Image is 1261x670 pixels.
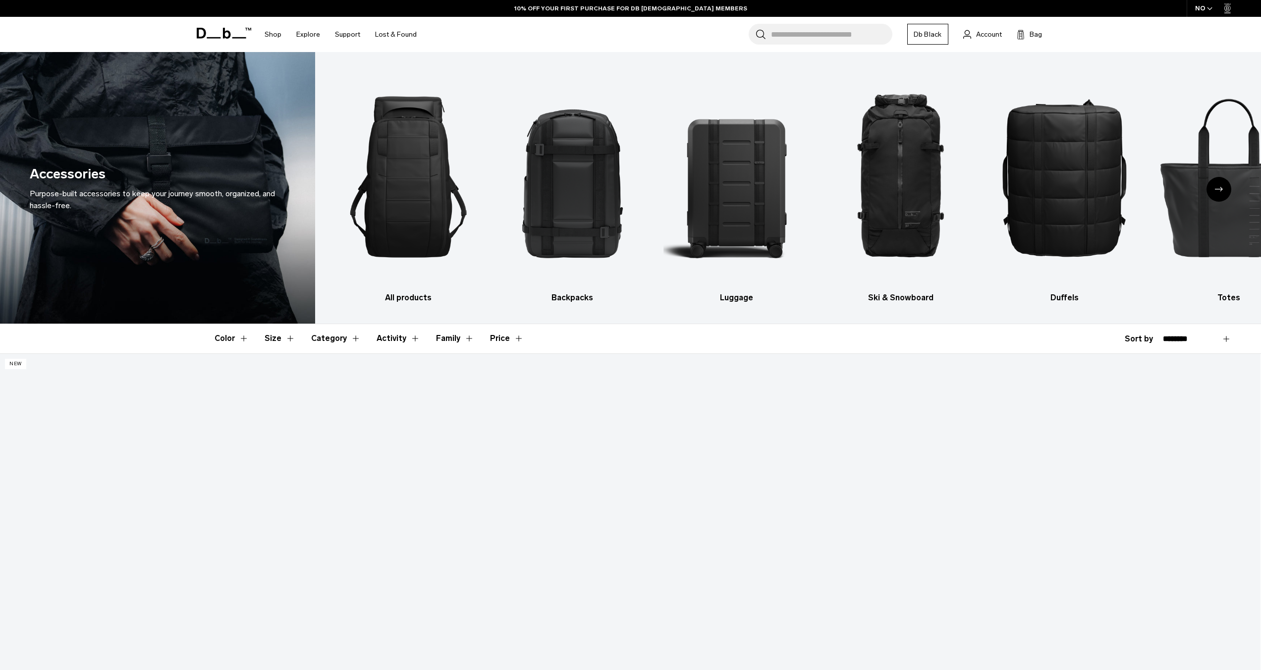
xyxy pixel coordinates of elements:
li: 5 / 10 [991,67,1138,304]
button: Toggle Filter [377,324,420,353]
h3: Ski & Snowboard [827,292,974,304]
img: Db [663,67,810,287]
a: Support [335,17,360,52]
button: Toggle Filter [215,324,249,353]
li: 3 / 10 [663,67,810,304]
li: 1 / 10 [335,67,482,304]
img: Db [991,67,1138,287]
p: New [5,359,26,369]
img: Db [827,67,974,287]
a: Db Duffels [991,67,1138,304]
button: Toggle Price [490,324,524,353]
a: Db Black [907,24,948,45]
h3: Duffels [991,292,1138,304]
button: Toggle Filter [436,324,474,353]
a: 10% OFF YOUR FIRST PURCHASE FOR DB [DEMOGRAPHIC_DATA] MEMBERS [514,4,747,13]
img: Db [499,67,646,287]
a: Db Ski & Snowboard [827,67,974,304]
div: Next slide [1206,177,1231,202]
li: 2 / 10 [499,67,646,304]
button: Bag [1017,28,1042,40]
a: Shop [265,17,281,52]
div: Purpose-built accessories to keep your journey smooth, organized, and hassle-free. [30,188,285,212]
li: 4 / 10 [827,67,974,304]
button: Toggle Filter [311,324,361,353]
button: Toggle Filter [265,324,295,353]
img: Db [335,67,482,287]
span: Bag [1030,29,1042,40]
nav: Main Navigation [257,17,424,52]
a: Account [963,28,1002,40]
h3: Luggage [663,292,810,304]
a: Db Backpacks [499,67,646,304]
a: Lost & Found [375,17,417,52]
span: Account [976,29,1002,40]
h3: Backpacks [499,292,646,304]
h1: Accessories [30,164,106,184]
a: Db Luggage [663,67,810,304]
a: Db All products [335,67,482,304]
a: Explore [296,17,320,52]
h3: All products [335,292,482,304]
